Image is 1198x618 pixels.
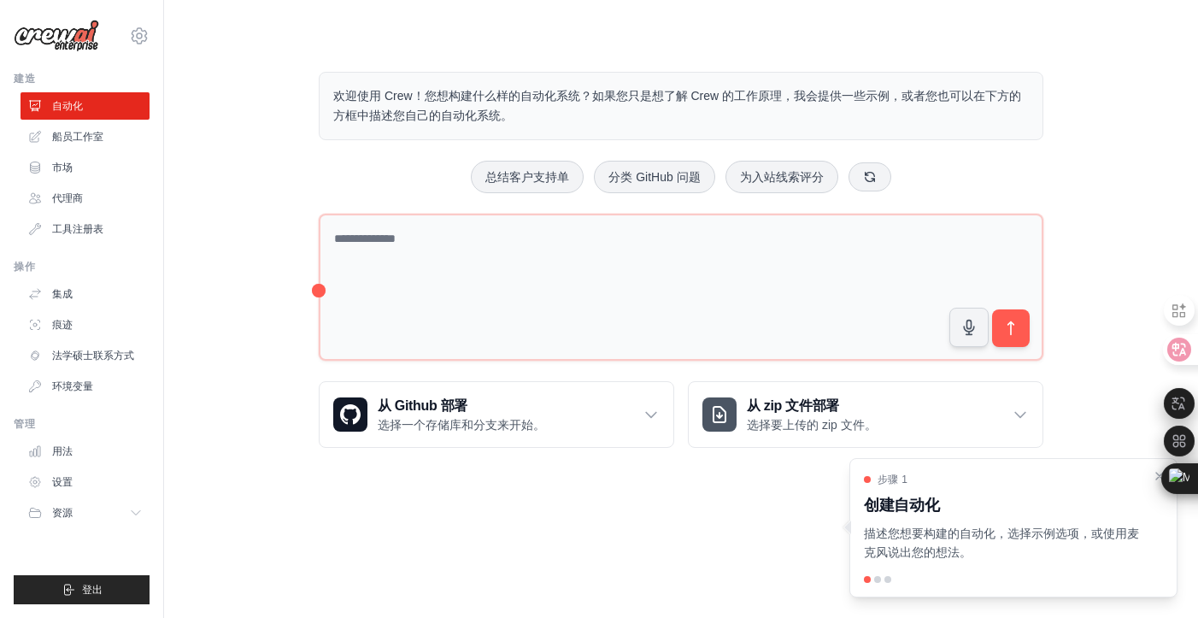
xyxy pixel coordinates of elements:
font: 从 zip 文件部署 [747,398,839,413]
font: 设置 [52,476,73,488]
font: 创建自动化 [864,497,939,514]
iframe: Chat Widget [1113,536,1198,618]
font: 选择一个存储库和分支来开始。 [378,418,545,432]
a: 船员工作室 [21,123,150,150]
font: 总结客户支持单 [485,170,569,184]
font: 代理商 [52,192,83,204]
a: 用法 [21,438,150,465]
a: 工具注册表 [21,215,150,243]
a: 痕迹 [21,311,150,338]
font: 资源 [52,507,73,519]
font: 用法 [52,445,73,457]
font: 自动化 [52,100,83,112]
a: 市场 [21,154,150,181]
font: 欢迎使用 Crew！您想构建什么样的自动化系统？如果您只是想了解 Crew 的工作原理，我会提供一些示例，或者您也可以在下方的方框中描述您自己的自动化系统。 [333,89,1021,122]
font: 环境变量 [52,380,93,392]
font: 船员工作室 [52,131,103,143]
img: 标识 [14,20,99,52]
button: 为入站线索评分 [725,161,838,193]
button: 登出 [14,575,150,604]
font: 为入站线索评分 [740,170,824,184]
font: 集成 [52,288,73,300]
div: 聊天小组件 [1113,536,1198,618]
button: 分类 GitHub 问题 [594,161,714,193]
button: 关闭演练 [1153,469,1166,483]
font: 工具注册表 [52,223,103,235]
font: 市场 [52,162,73,174]
font: 建造 [14,73,35,85]
font: 选择要上传的 zip 文件。 [747,418,877,432]
a: 设置 [21,468,150,496]
font: 痕迹 [52,319,73,331]
a: 环境变量 [21,373,150,400]
button: 总结客户支持单 [471,161,584,193]
font: 分类 GitHub 问题 [608,170,700,184]
a: 自动化 [21,92,150,120]
font: 步骤 1 [878,474,907,486]
a: 法学硕士联系方式 [21,342,150,369]
font: 法学硕士联系方式 [52,350,134,362]
font: 从 Github 部署 [378,398,467,413]
font: 登出 [82,584,103,596]
a: 集成 [21,280,150,308]
font: 管理 [14,418,35,430]
font: 操作 [14,261,35,273]
a: 代理商 [21,185,150,212]
font: 描述您想要构建的自动化，选择示例选项，或使用麦克风说出您的想法。 [864,527,1139,560]
button: 资源 [21,499,150,527]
